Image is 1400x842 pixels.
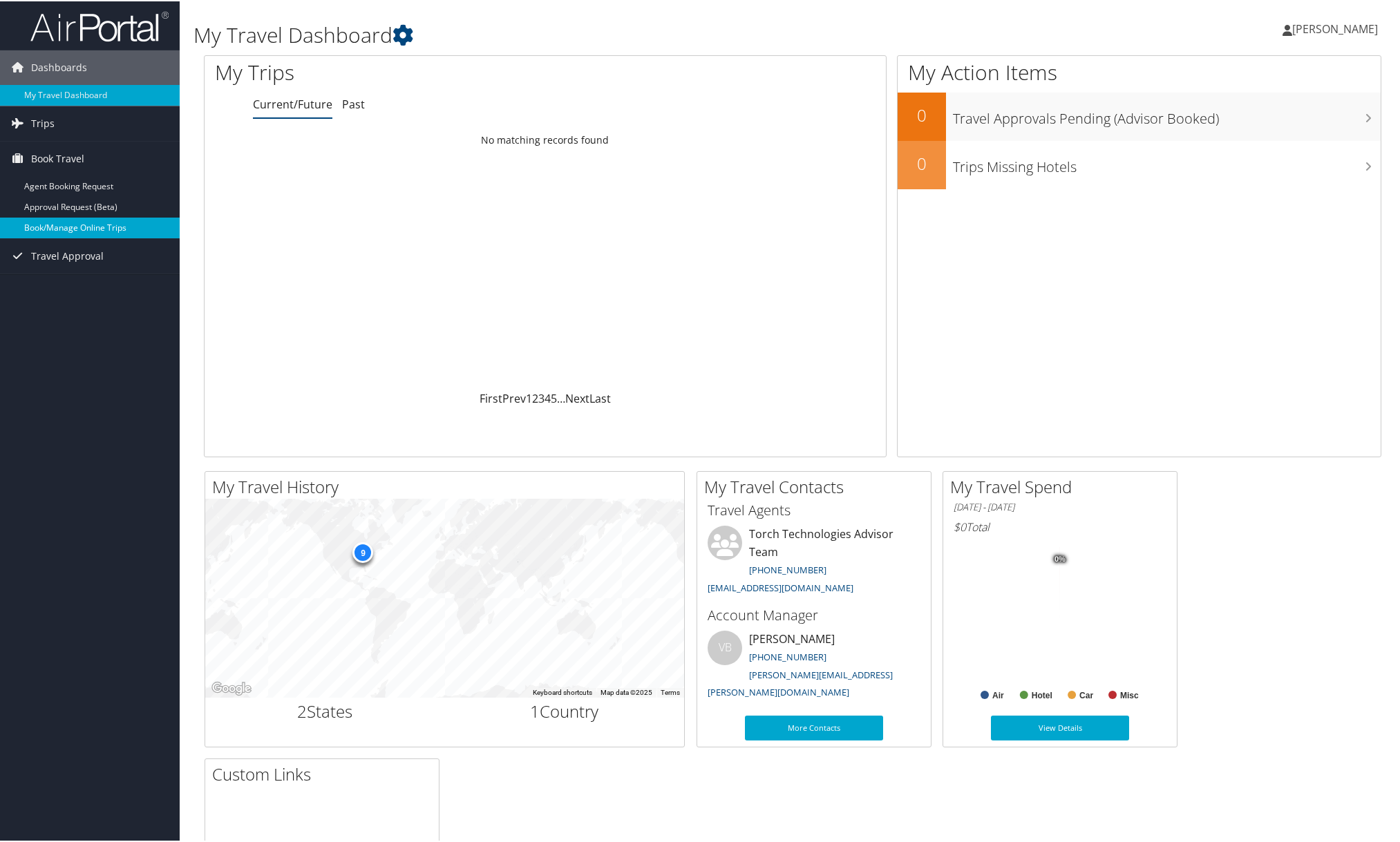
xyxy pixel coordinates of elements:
span: [PERSON_NAME] [1292,20,1378,35]
h3: Travel Agents [708,499,920,519]
a: Open this area in Google Maps (opens a new window) [209,678,254,696]
h2: States [216,698,435,722]
button: Keyboard shortcuts [533,687,592,696]
a: 2 [532,390,538,405]
span: 2 [297,698,307,721]
a: 1 [526,390,532,405]
span: … [557,390,565,405]
h2: 0 [898,102,946,126]
a: [PERSON_NAME] [1283,7,1392,48]
a: View Details [991,714,1129,739]
span: Map data ©2025 [600,687,652,695]
a: 3 [538,390,545,405]
a: Prev [502,390,526,405]
h2: 0 [898,151,946,174]
a: Terms (opens in new tab) [661,687,680,695]
li: [PERSON_NAME] [701,629,927,703]
h2: My Travel Spend [950,474,1177,497]
img: Google [209,678,254,696]
h3: Account Manager [708,604,920,624]
span: Travel Approval [31,238,104,272]
span: 1 [530,698,540,721]
h2: My Travel History [212,474,684,497]
a: [PHONE_NUMBER] [749,562,826,575]
h3: Trips Missing Hotels [953,149,1381,175]
span: $0 [954,518,966,533]
a: [EMAIL_ADDRESS][DOMAIN_NAME] [708,580,853,593]
div: VB [708,629,742,664]
h1: My Travel Dashboard [193,19,992,48]
h2: My Travel Contacts [704,474,931,497]
tspan: 0% [1054,554,1066,562]
a: More Contacts [745,714,883,739]
h6: Total [954,518,1166,533]
span: Dashboards [31,49,87,84]
span: Trips [31,105,55,140]
h2: Custom Links [212,761,439,785]
div: 9 [352,540,373,561]
h1: My Trips [215,57,592,86]
text: Misc [1120,689,1139,699]
a: Past [342,95,365,111]
h2: Country [455,698,674,722]
a: 0Travel Approvals Pending (Advisor Booked) [898,91,1381,140]
a: [PERSON_NAME][EMAIL_ADDRESS][PERSON_NAME][DOMAIN_NAME] [708,667,893,698]
a: Last [589,390,611,405]
a: Next [565,390,589,405]
h6: [DATE] - [DATE] [954,499,1166,513]
a: 4 [545,390,551,405]
td: No matching records found [205,126,886,151]
text: Car [1079,689,1093,699]
a: [PHONE_NUMBER] [749,649,826,662]
span: Book Travel [31,140,84,175]
text: Air [992,689,1004,699]
a: 0Trips Missing Hotels [898,140,1381,188]
img: airportal-logo.png [30,9,169,41]
a: First [480,390,502,405]
h1: My Action Items [898,57,1381,86]
h3: Travel Approvals Pending (Advisor Booked) [953,101,1381,127]
text: Hotel [1032,689,1052,699]
a: 5 [551,390,557,405]
li: Torch Technologies Advisor Team [701,524,927,598]
a: Current/Future [253,95,332,111]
